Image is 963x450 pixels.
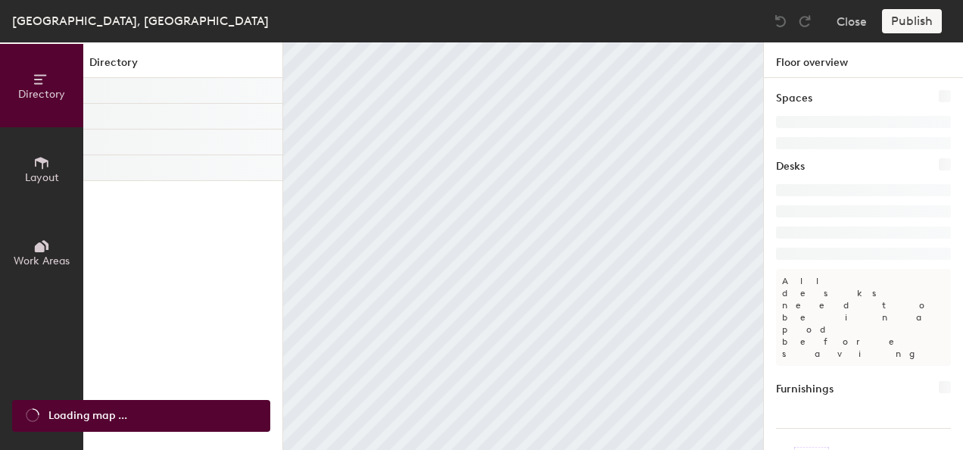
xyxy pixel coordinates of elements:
[764,42,963,78] h1: Floor overview
[83,55,282,78] h1: Directory
[773,14,788,29] img: Undo
[12,11,269,30] div: [GEOGRAPHIC_DATA], [GEOGRAPHIC_DATA]
[283,42,763,450] canvas: Map
[14,255,70,267] span: Work Areas
[776,158,805,175] h1: Desks
[18,88,65,101] span: Directory
[776,381,834,398] h1: Furnishings
[776,269,951,366] p: All desks need to be in a pod before saving
[797,14,812,29] img: Redo
[48,408,127,424] span: Loading map ...
[776,90,812,107] h1: Spaces
[25,171,59,184] span: Layout
[837,9,867,33] button: Close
